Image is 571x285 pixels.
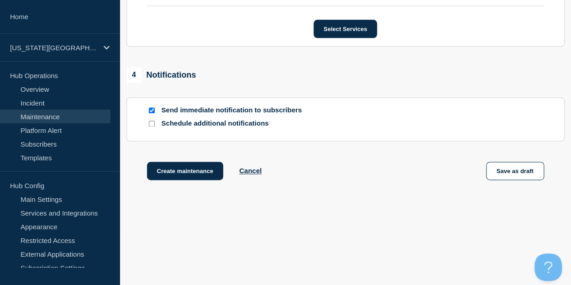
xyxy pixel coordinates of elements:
p: Send immediate notification to subscribers [162,106,308,115]
input: Schedule additional notifications [149,121,155,127]
button: Save as draft [486,162,544,180]
div: Notifications [126,67,196,83]
button: Select Services [314,20,377,38]
p: Schedule additional notifications [162,119,308,128]
span: 4 [126,67,142,83]
p: [US_STATE][GEOGRAPHIC_DATA] [10,44,98,52]
iframe: Help Scout Beacon - Open [534,253,562,281]
input: Send immediate notification to subscribers [149,107,155,113]
button: Cancel [239,167,262,174]
button: Create maintenance [147,162,224,180]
